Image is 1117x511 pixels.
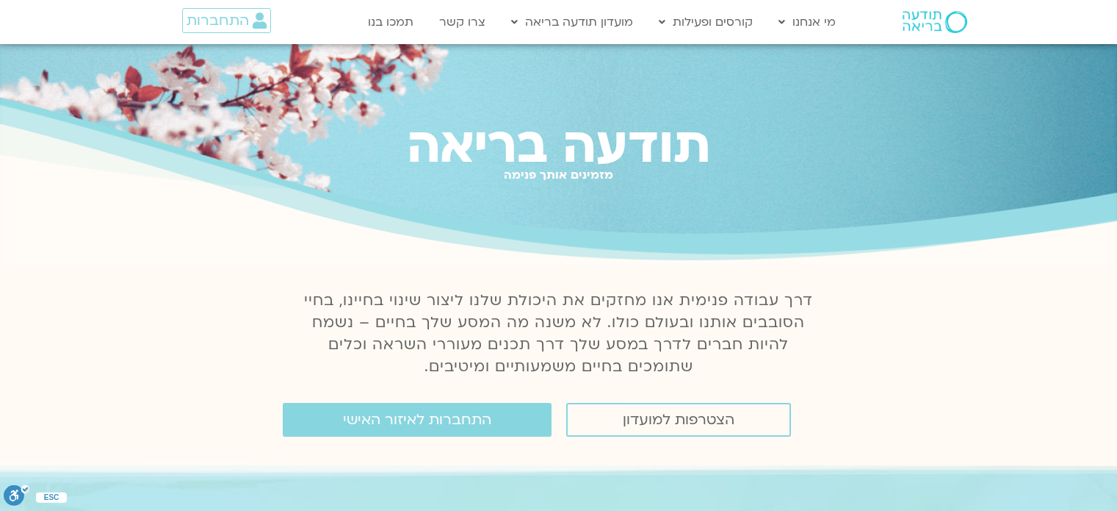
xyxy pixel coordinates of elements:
[651,8,760,36] a: קורסים ופעילות
[903,11,967,33] img: תודעה בריאה
[296,290,822,378] p: דרך עבודה פנימית אנו מחזקים את היכולת שלנו ליצור שינוי בחיינו, בחיי הסובבים אותנו ובעולם כולו. לא...
[432,8,493,36] a: צרו קשר
[187,12,249,29] span: התחברות
[343,412,491,428] span: התחברות לאיזור האישי
[623,412,734,428] span: הצטרפות למועדון
[771,8,843,36] a: מי אנחנו
[182,8,271,33] a: התחברות
[283,403,552,437] a: התחברות לאיזור האישי
[566,403,791,437] a: הצטרפות למועדון
[361,8,421,36] a: תמכו בנו
[504,8,640,36] a: מועדון תודעה בריאה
